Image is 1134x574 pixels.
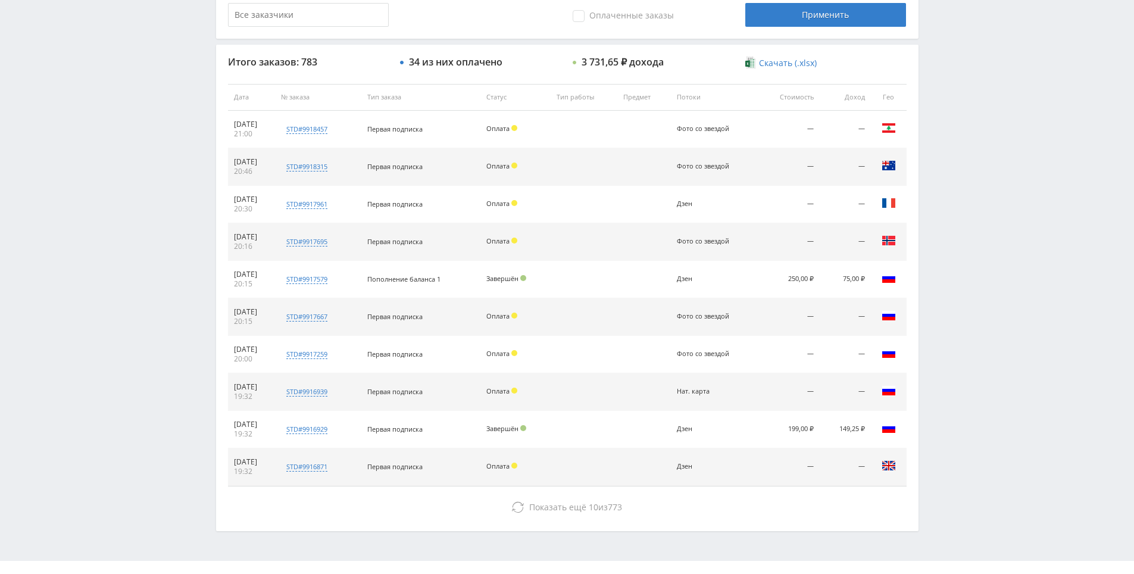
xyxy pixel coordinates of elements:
span: Первая подписка [367,237,423,246]
span: из [529,501,622,513]
img: xlsx [745,57,755,68]
span: Подтвержден [520,275,526,281]
span: Холд [511,463,517,469]
td: — [820,111,870,148]
div: [DATE] [234,270,270,279]
td: — [758,148,820,186]
span: Скачать (.xlsx) [759,58,817,68]
th: № заказа [275,84,361,111]
span: Холд [511,313,517,319]
div: Дзен [677,425,730,433]
span: Оплата [486,311,510,320]
td: 199,00 ₽ [758,411,820,448]
div: std#9918315 [286,162,327,171]
span: Первая подписка [367,462,423,471]
div: std#9917695 [286,237,327,247]
div: Дзен [677,275,730,283]
td: — [758,223,820,261]
th: Стоимость [758,84,820,111]
span: Холд [511,200,517,206]
div: [DATE] [234,120,270,129]
span: Оплаченные заказы [573,10,674,22]
span: Оплата [486,461,510,470]
div: 20:16 [234,242,270,251]
span: Холд [511,125,517,131]
div: Нат. карта [677,388,730,395]
img: fra.png [882,196,896,210]
div: std#9917579 [286,274,327,284]
td: — [820,186,870,223]
span: Первая подписка [367,162,423,171]
td: — [820,373,870,411]
th: Доход [820,84,870,111]
div: Фото со звездой [677,125,730,133]
div: [DATE] [234,382,270,392]
div: 19:32 [234,467,270,476]
td: 75,00 ₽ [820,261,870,298]
img: rus.png [882,308,896,323]
td: — [758,298,820,336]
div: 34 из них оплачено [409,57,502,67]
span: Подтвержден [520,425,526,431]
span: Первая подписка [367,124,423,133]
div: [DATE] [234,457,270,467]
div: std#9916939 [286,387,327,397]
td: — [758,111,820,148]
div: [DATE] [234,345,270,354]
div: Применить [745,3,906,27]
th: Потоки [671,84,758,111]
span: 773 [608,501,622,513]
span: Оплата [486,386,510,395]
a: Скачать (.xlsx) [745,57,817,69]
span: Первая подписка [367,312,423,321]
div: std#9916871 [286,462,327,472]
span: Оплата [486,236,510,245]
th: Дата [228,84,276,111]
th: Гео [871,84,907,111]
th: Предмет [617,84,670,111]
div: 20:15 [234,279,270,289]
img: rus.png [882,421,896,435]
div: Фото со звездой [677,350,730,358]
span: Оплата [486,199,510,208]
span: Оплата [486,349,510,358]
th: Тип работы [551,84,617,111]
td: — [758,186,820,223]
img: gbr.png [882,458,896,473]
div: std#9917259 [286,350,327,359]
span: Первая подписка [367,425,423,433]
span: Завершён [486,424,518,433]
div: Итого заказов: 783 [228,57,389,67]
div: 20:00 [234,354,270,364]
input: Все заказчики [228,3,389,27]
img: nor.png [882,233,896,248]
span: Первая подписка [367,350,423,358]
div: [DATE] [234,307,270,317]
td: — [820,336,870,373]
div: Фото со звездой [677,313,730,320]
span: Холд [511,238,517,244]
th: Тип заказа [361,84,480,111]
div: 19:32 [234,429,270,439]
button: Показать ещё 10из773 [228,495,907,519]
div: 21:00 [234,129,270,139]
div: std#9917961 [286,199,327,209]
span: Первая подписка [367,387,423,396]
td: — [820,223,870,261]
div: [DATE] [234,420,270,429]
span: Пополнение баланса 1 [367,274,441,283]
div: std#9917667 [286,312,327,322]
div: 3 731,65 ₽ дохода [582,57,664,67]
td: — [820,448,870,486]
div: std#9918457 [286,124,327,134]
th: Статус [480,84,551,111]
div: Дзен [677,200,730,208]
span: Завершён [486,274,518,283]
td: — [758,336,820,373]
span: Первая подписка [367,199,423,208]
div: Фото со звездой [677,238,730,245]
div: [DATE] [234,157,270,167]
div: Дзен [677,463,730,470]
td: — [820,298,870,336]
div: std#9916929 [286,425,327,434]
